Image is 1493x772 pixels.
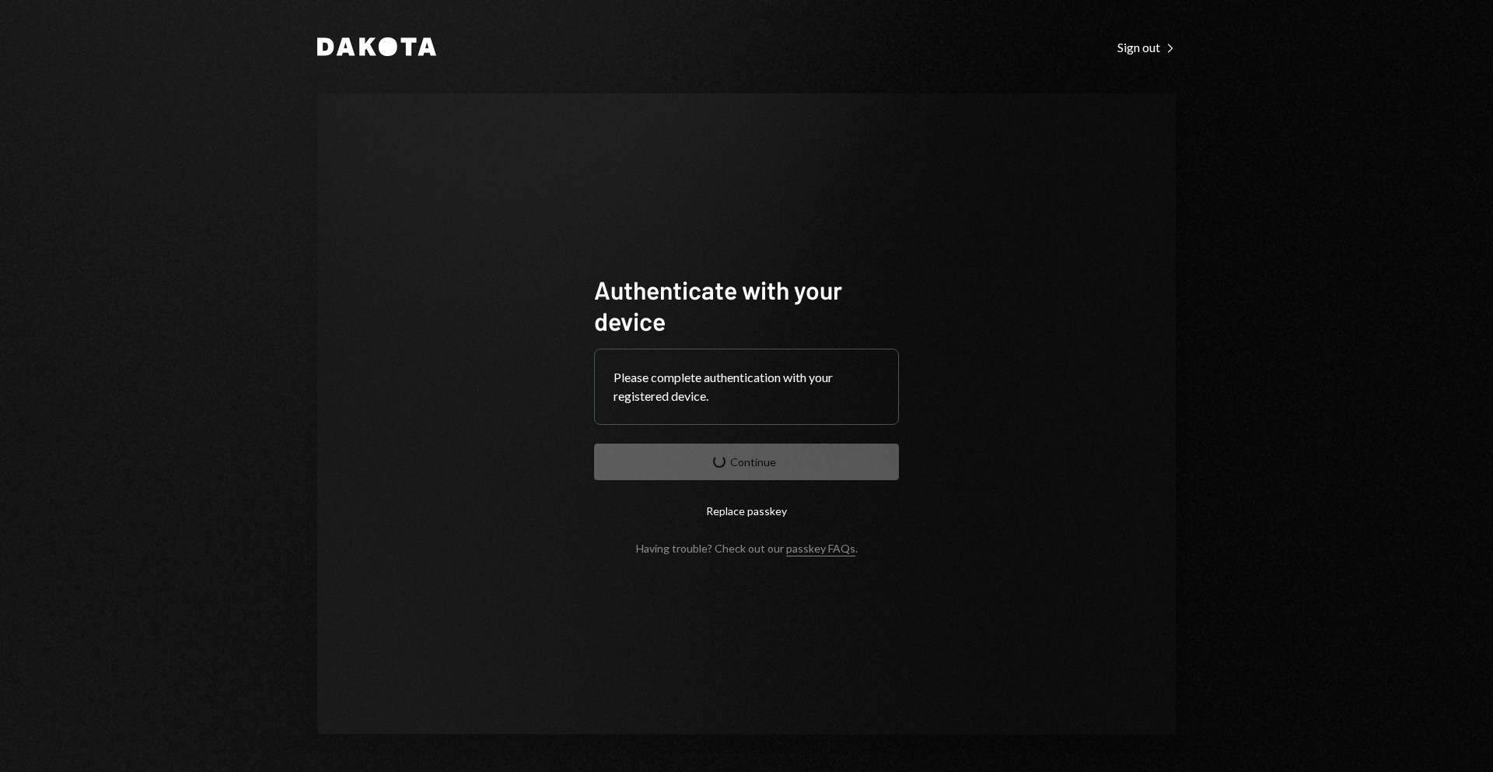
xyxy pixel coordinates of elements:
div: Please complete authentication with your registered device. [614,368,879,405]
h1: Authenticate with your device [594,274,899,336]
a: passkey FAQs [786,542,855,556]
div: Having trouble? Check out our . [636,542,858,555]
div: Sign out [1117,40,1176,55]
button: Replace passkey [594,493,899,529]
a: Sign out [1117,38,1176,55]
